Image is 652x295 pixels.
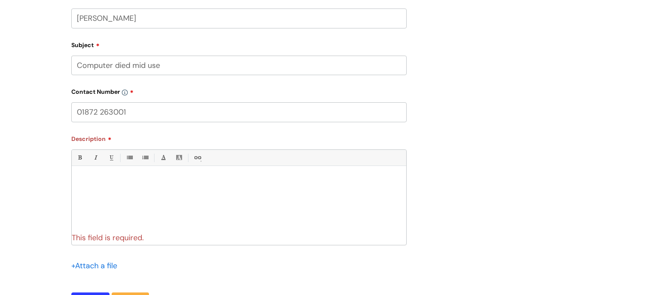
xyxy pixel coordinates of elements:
a: • Unordered List (Ctrl-Shift-7) [124,152,135,163]
div: This field is required. [72,229,406,244]
label: Subject [71,39,407,49]
img: info-icon.svg [122,90,128,96]
a: Back Color [174,152,184,163]
a: Link [192,152,202,163]
a: Italic (Ctrl-I) [90,152,101,163]
a: Bold (Ctrl-B) [74,152,85,163]
input: Your Name [71,8,407,28]
div: Attach a file [71,259,122,273]
a: Font Color [158,152,169,163]
label: Contact Number [71,85,407,96]
span: + [71,261,75,271]
a: 1. Ordered List (Ctrl-Shift-8) [140,152,150,163]
a: Underline(Ctrl-U) [106,152,116,163]
label: Description [71,132,407,143]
